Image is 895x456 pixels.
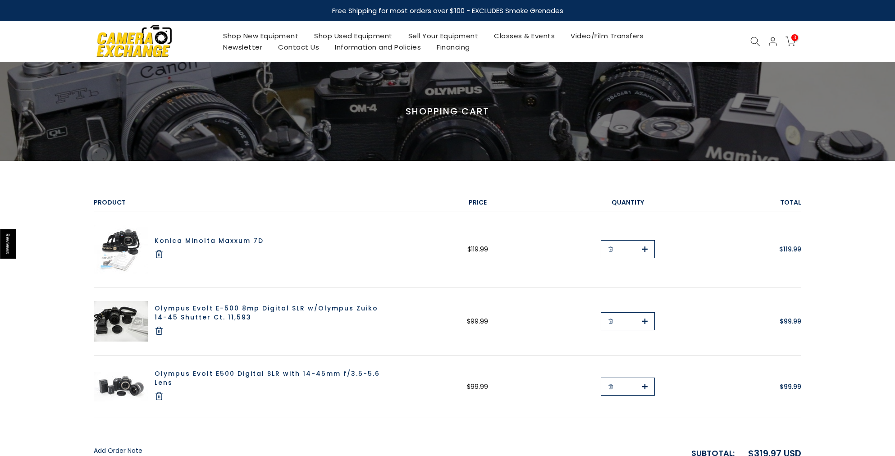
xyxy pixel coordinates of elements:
[568,197,688,208] div: Quantity
[332,6,563,15] strong: Free Shipping for most orders over $100 - EXCLUDES Smoke Grenades
[486,30,563,41] a: Classes & Events
[785,36,795,46] a: 3
[155,236,264,245] a: Konica Minolta Maxxum 7D
[394,244,561,255] div: $119.99
[327,41,429,53] a: Information and Policies
[780,381,801,392] span: $99.99
[688,197,808,208] div: Total
[400,30,486,41] a: Sell Your Equipment
[394,381,561,392] div: $99.99
[155,369,380,387] a: Olympus Evolt E500 Digital SLR with 14-45mm f/3.5-5.6 Lens
[94,301,148,342] img: Olympus Evolt E-500 8mp Digital SLR w/Olympus Zuiko 14-45 Shutter Ct. 11,593 Digital Cameras - Di...
[215,41,270,53] a: Newsletter
[429,41,478,53] a: Financing
[394,316,561,327] div: $99.99
[791,34,798,41] span: 3
[306,30,401,41] a: Shop Used Equipment
[270,41,327,53] a: Contact Us
[87,197,388,208] div: Product
[215,30,306,41] a: Shop New Equipment
[155,304,378,322] a: Olympus Evolt E-500 8mp Digital SLR w/Olympus Zuiko 14-45 Shutter Ct. 11,593
[94,107,801,116] h3: SHOPPING CART
[94,225,148,274] img: Konica Minolta Maxxum 7D Digital Cameras - Digital SLR Cameras Minolta 00425008
[780,316,801,327] span: $99.99
[779,244,801,255] span: $119.99
[388,197,568,208] div: Price
[563,30,652,41] a: Video/Film Transfers
[94,372,148,401] img: Olympus Evolt E500 Digital SLR with 14-45mm f/3.5-5.6 Lens Digital Cameras - Digital SLR Cameras ...
[94,446,142,455] span: Add Order Note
